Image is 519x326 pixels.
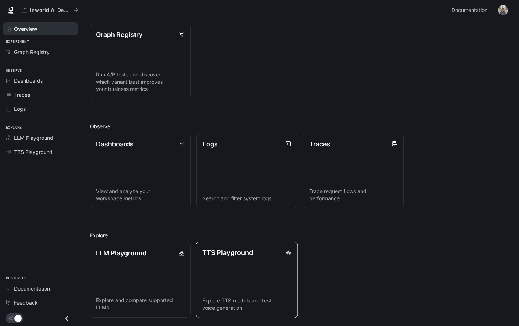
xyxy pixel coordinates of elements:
[14,25,37,33] span: Overview
[452,6,487,15] span: Documentation
[90,122,510,130] h2: Observe
[14,148,53,156] span: TTS Playground
[96,30,142,39] p: Graph Registry
[3,282,78,295] a: Documentation
[14,134,53,142] span: LLM Playground
[96,297,184,311] p: Explore and compare supported LLMs
[30,7,71,13] p: Inworld AI Demos
[14,77,43,84] span: Dashboards
[90,231,510,239] h2: Explore
[3,131,78,144] a: LLM Playground
[96,139,134,149] p: Dashboards
[449,3,493,17] a: Documentation
[14,91,30,99] span: Traces
[202,297,291,312] p: Explore TTS models and test voice generation
[203,139,218,149] p: Logs
[498,5,508,15] img: User avatar
[3,296,78,309] a: Feedback
[203,195,291,202] p: Search and filter system logs
[96,248,146,258] p: LLM Playground
[14,48,50,56] span: Graph Registry
[3,103,78,115] a: Logs
[14,285,50,292] span: Documentation
[90,133,191,209] a: DashboardsView and analyze your workspace metrics
[19,3,82,17] button: All workspaces
[96,188,184,202] p: View and analyze your workspace metrics
[14,105,26,113] span: Logs
[14,299,38,306] span: Feedback
[14,314,22,322] span: Dark mode toggle
[309,139,331,149] p: Traces
[96,71,184,93] p: Run A/B tests and discover which variant best improves your business metrics
[202,248,253,258] p: TTS Playground
[3,46,78,58] a: Graph Registry
[496,3,510,17] button: User avatar
[59,311,75,326] button: Close drawer
[90,242,191,318] a: LLM PlaygroundExplore and compare supported LLMs
[303,133,404,209] a: TracesTrace request flows and performance
[3,146,78,158] a: TTS Playground
[196,133,297,209] a: LogsSearch and filter system logs
[90,24,191,99] a: Graph RegistryRun A/B tests and discover which variant best improves your business metrics
[3,22,78,35] a: Overview
[3,74,78,87] a: Dashboards
[196,242,298,318] a: TTS PlaygroundExplore TTS models and test voice generation
[3,88,78,101] a: Traces
[309,188,398,202] p: Trace request flows and performance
